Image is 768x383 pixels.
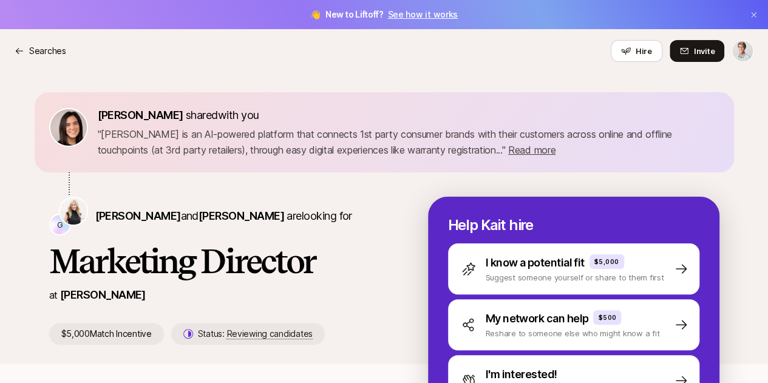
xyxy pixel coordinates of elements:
button: Charlie Vestner [732,40,753,62]
p: $5,000 [594,257,619,266]
span: [PERSON_NAME] [199,209,284,222]
p: $5,000 Match Incentive [49,323,164,345]
p: Help Kait hire [448,217,699,234]
p: $500 [598,313,616,322]
p: Reshare to someone else who might know a fit [486,327,660,339]
img: 71d7b91d_d7cb_43b4_a7ea_a9b2f2cc6e03.jpg [50,109,87,146]
img: Charlie Vestner [732,41,753,61]
p: " [PERSON_NAME] is an AI-powered platform that connects 1st party consumer brands with their cust... [98,126,719,158]
h1: Marketing Director [49,243,389,279]
span: and [180,209,284,222]
p: Suggest someone yourself or share to them first [486,271,664,283]
p: My network can help [486,310,589,327]
span: Hire [636,45,652,57]
img: Kait Stephens [60,198,87,225]
p: Searches [29,44,66,58]
p: Status: [198,327,313,341]
p: shared [98,107,264,124]
p: are looking for [95,208,352,225]
button: Invite [670,40,724,62]
span: Read more [508,144,556,156]
p: I'm interested! [486,366,557,383]
span: 👋 New to Liftoff? [310,7,458,22]
button: Hire [611,40,662,62]
p: G [57,217,63,232]
p: I know a potential fit [486,254,585,271]
span: [PERSON_NAME] [98,109,183,121]
span: Reviewing candidates [226,328,312,339]
span: Invite [694,45,715,57]
span: [PERSON_NAME] [95,209,181,222]
p: at [49,287,58,303]
a: [PERSON_NAME] [60,288,146,301]
span: with you [218,109,259,121]
a: See how it works [387,9,458,19]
